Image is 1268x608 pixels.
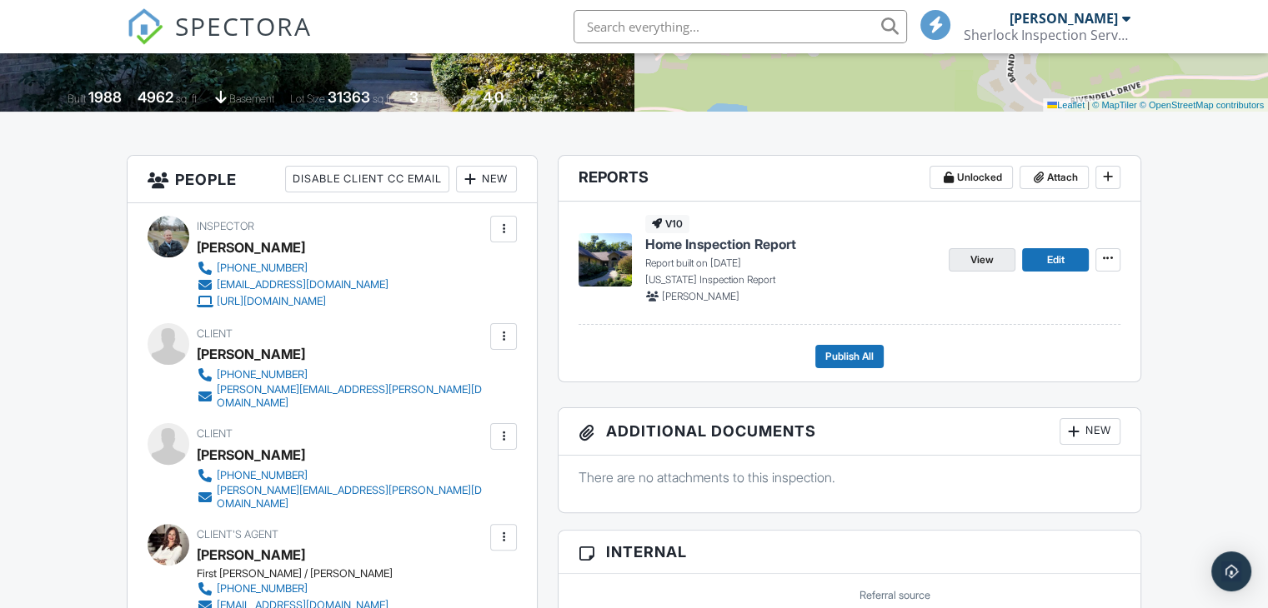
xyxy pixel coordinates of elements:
[1140,100,1264,110] a: © OpenStreetMap contributors
[1060,418,1120,445] div: New
[197,235,305,260] div: [PERSON_NAME]
[964,27,1130,43] div: Sherlock Inspection Services LLC
[456,166,517,192] div: New
[285,166,449,192] div: Disable Client CC Email
[127,22,312,57] a: SPECTORA
[217,278,388,292] div: [EMAIL_ADDRESS][DOMAIN_NAME]
[197,442,305,467] div: [PERSON_NAME]
[217,262,308,275] div: [PHONE_NUMBER]
[290,92,325,105] span: Lot Size
[197,542,305,567] a: [PERSON_NAME]
[1211,551,1251,591] div: Open Intercom Messenger
[197,484,486,511] a: [PERSON_NAME][EMAIL_ADDRESS][PERSON_NAME][DOMAIN_NAME]
[860,588,930,603] label: Referral source
[197,383,486,410] a: [PERSON_NAME][EMAIL_ADDRESS][PERSON_NAME][DOMAIN_NAME]
[217,295,326,308] div: [URL][DOMAIN_NAME]
[1092,100,1137,110] a: © MapTiler
[68,92,86,105] span: Built
[128,156,537,203] h3: People
[217,383,486,410] div: [PERSON_NAME][EMAIL_ADDRESS][PERSON_NAME][DOMAIN_NAME]
[197,567,499,581] div: First [PERSON_NAME] / [PERSON_NAME]
[559,408,1140,456] h3: Additional Documents
[197,260,388,277] a: [PHONE_NUMBER]
[1010,10,1118,27] div: [PERSON_NAME]
[197,327,233,340] span: Client
[373,92,393,105] span: sq.ft.
[138,88,173,106] div: 4962
[421,92,467,105] span: bedrooms
[217,582,308,596] div: [PHONE_NUMBER]
[217,484,486,511] div: [PERSON_NAME][EMAIL_ADDRESS][PERSON_NAME][DOMAIN_NAME]
[1047,100,1085,110] a: Leaflet
[88,88,122,106] div: 1988
[176,92,199,105] span: sq. ft.
[579,468,1120,486] p: There are no attachments to this inspection.
[217,469,308,482] div: [PHONE_NUMBER]
[229,92,274,105] span: basement
[1087,100,1090,110] span: |
[197,277,388,293] a: [EMAIL_ADDRESS][DOMAIN_NAME]
[409,88,418,106] div: 3
[197,581,486,597] a: [PHONE_NUMBER]
[559,531,1140,574] h3: Internal
[197,366,486,383] a: [PHONE_NUMBER]
[197,528,278,541] span: Client's Agent
[197,427,233,440] span: Client
[483,88,504,106] div: 4.0
[197,341,305,366] div: [PERSON_NAME]
[574,10,907,43] input: Search everything...
[127,8,163,45] img: The Best Home Inspection Software - Spectora
[175,8,312,43] span: SPECTORA
[197,293,388,310] a: [URL][DOMAIN_NAME]
[197,467,486,484] a: [PHONE_NUMBER]
[197,220,254,232] span: Inspector
[217,368,308,381] div: [PHONE_NUMBER]
[328,88,370,106] div: 31363
[506,92,554,105] span: bathrooms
